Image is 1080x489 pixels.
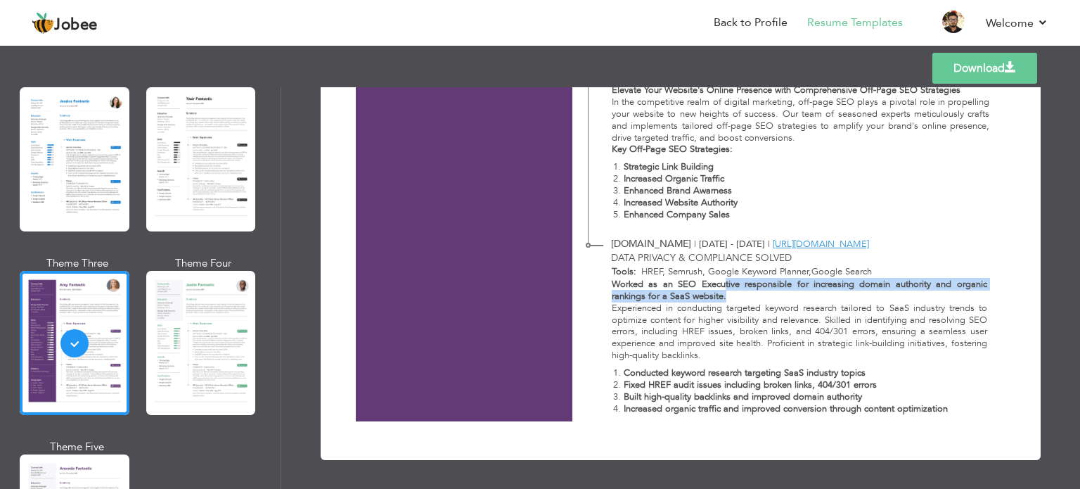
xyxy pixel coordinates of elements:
[807,15,903,31] a: Resume Templates
[636,265,987,279] p: HREF, Semrush, Google Keyword Planner,Google Search
[612,84,960,96] strong: Elevate Your Website's Online Presence with Comprehensive Off-Page SEO Strategies
[612,303,987,362] p: Experienced in conducting targeted keyword research tailored to SaaS industry trends to optimize ...
[624,184,732,197] strong: Enhanced Brand Awarness
[54,18,98,33] span: Jobee
[986,15,1048,32] a: Welcome
[624,172,724,185] strong: Increased Organic Traffic
[624,160,714,173] strong: Strategic Link Building
[612,278,987,303] strong: Worked as an SEO Executive responsible for increasing domain authority and organic rankings for a...
[624,367,866,379] strong: Conducted keyword research targeting SaaS industry topics
[773,238,869,250] a: [URL][DOMAIN_NAME]
[149,256,259,271] div: Theme Four
[694,238,696,250] span: |
[624,390,862,403] strong: Built high-quality backlinks and improved domain authority
[612,143,733,155] strong: Key Off-Page SEO Strategies:
[611,251,792,265] span: Data Privacy & Compliance Solved
[932,53,1037,84] a: Download
[624,196,738,209] strong: Increased Website Authority
[624,402,948,415] strong: Increased organic traffic and improved conversion through content optimization
[611,237,691,250] span: [DOMAIN_NAME]
[624,379,877,391] strong: Fixed HREF audit issues including broken links, 404/301 errors
[32,12,54,34] img: jobee.io
[624,208,730,221] strong: Enhanced Company Sales
[714,15,787,31] a: Back to Profile
[612,265,636,278] b: Tools:
[612,96,990,144] p: In the competitive realm of digital marketing, off-page SEO plays a pivotal role in propelling yo...
[699,238,765,250] span: [DATE] - [DATE]
[22,256,132,271] div: Theme Three
[32,12,98,34] a: Jobee
[942,11,965,33] img: Profile Img
[22,440,132,455] div: Theme Five
[768,238,770,250] span: |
